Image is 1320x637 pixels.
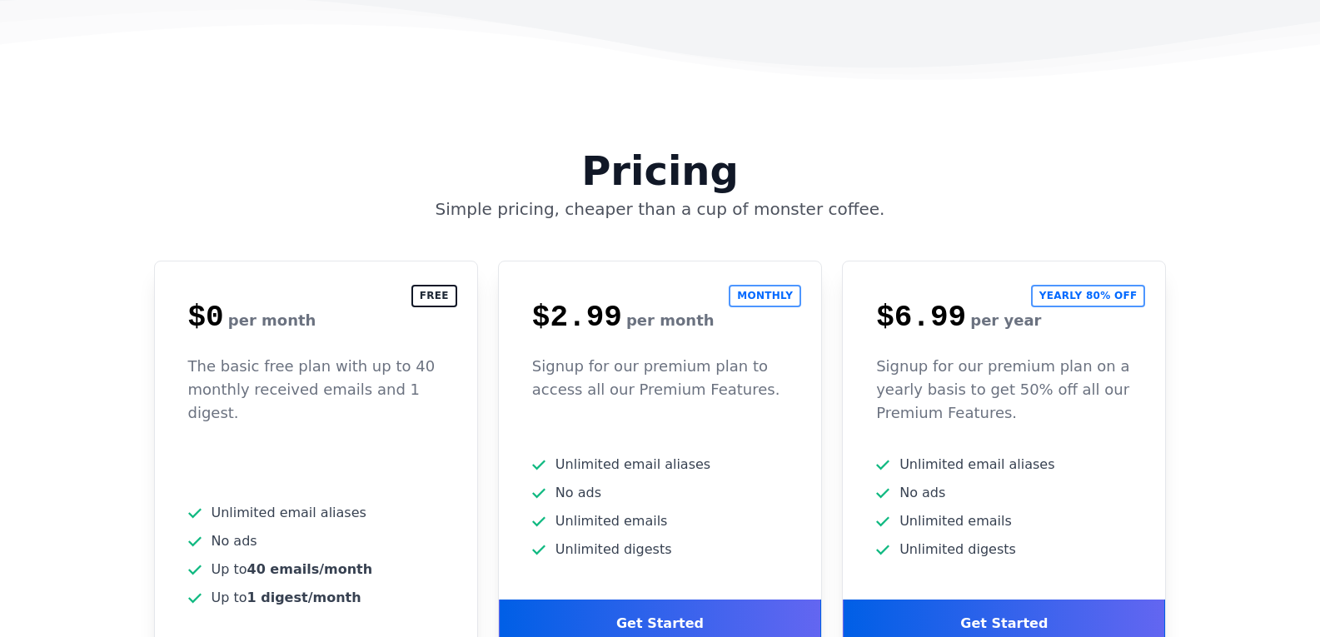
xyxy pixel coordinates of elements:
span: Unlimited email aliases [212,503,366,523]
b: 1 digest/month [247,590,361,605]
span: $6.99 [876,301,966,335]
span: Up to [212,560,373,580]
p: Simple pricing, cheaper than a cup of monster coffee. [144,197,1177,221]
span: Unlimited emails [899,511,1012,531]
span: Unlimited email aliases [555,455,710,475]
b: 40 emails/month [247,561,373,577]
span: Unlimited digests [555,540,672,560]
p: Signup for our premium plan on a yearly basis to get 50% off all our Premium Features. [876,355,1132,425]
span: per month [626,311,715,329]
p: Signup for our premium plan to access all our Premium Features. [532,355,788,401]
span: No ads [899,483,945,503]
span: No ads [212,531,257,551]
span: Unlimited emails [555,511,668,531]
span: Unlimited email aliases [899,455,1054,475]
span: $2.99 [532,301,622,335]
h2: Monthly [729,285,801,307]
span: No ads [555,483,601,503]
h2: Yearly 80% off [1031,285,1146,307]
h2: Pricing [144,111,1177,191]
span: Unlimited digests [899,540,1016,560]
span: per year [970,311,1041,329]
span: Up to [212,588,361,608]
span: $0 [188,301,224,335]
span: per month [228,311,316,329]
p: The basic free plan with up to 40 monthly received emails and 1 digest. [188,355,444,425]
h2: Free [411,285,457,307]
